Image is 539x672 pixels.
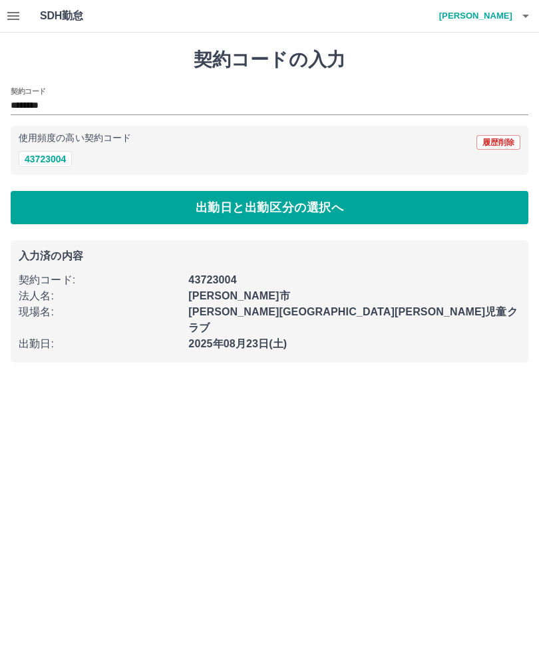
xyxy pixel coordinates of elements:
p: 出勤日 : [19,336,180,352]
p: 入力済の内容 [19,251,520,261]
p: 契約コード : [19,272,180,288]
p: 使用頻度の高い契約コード [19,134,131,143]
button: 履歴削除 [476,135,520,150]
b: [PERSON_NAME][GEOGRAPHIC_DATA][PERSON_NAME]児童クラブ [188,306,517,333]
h2: 契約コード [11,86,46,96]
button: 43723004 [19,151,72,167]
button: 出勤日と出勤区分の選択へ [11,191,528,224]
h1: 契約コードの入力 [11,49,528,71]
p: 現場名 : [19,304,180,320]
b: 43723004 [188,274,236,285]
p: 法人名 : [19,288,180,304]
b: [PERSON_NAME]市 [188,290,289,301]
b: 2025年08月23日(土) [188,338,287,349]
